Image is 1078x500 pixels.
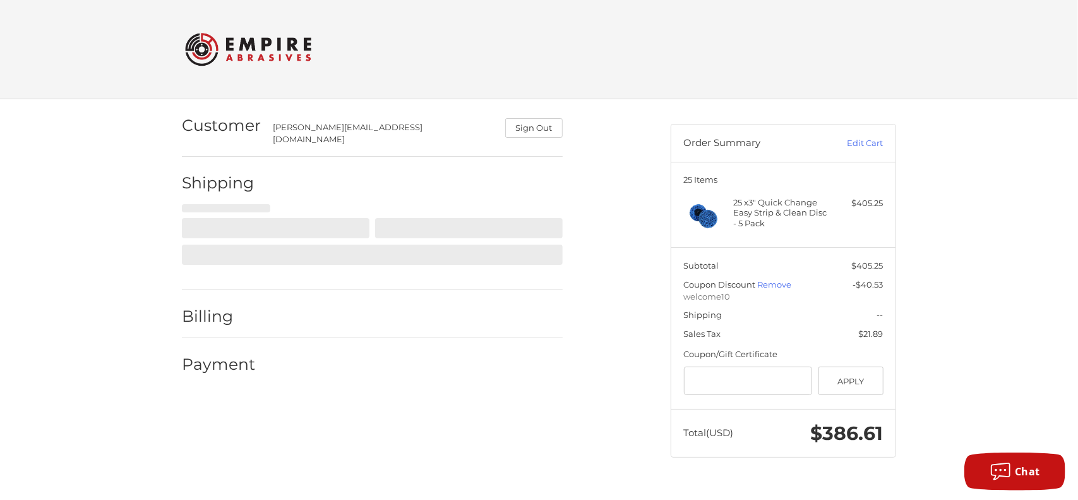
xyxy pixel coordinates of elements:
span: Total (USD) [684,427,734,439]
h2: Payment [182,355,256,374]
span: Sales Tax [684,329,721,339]
img: Empire Abrasives [185,25,311,74]
h2: Shipping [182,173,256,193]
span: Chat [1015,465,1040,479]
a: Edit Cart [820,137,883,150]
a: Remove [758,279,792,290]
input: Gift Certificate or Coupon Code [684,367,813,395]
span: $405.25 [852,260,883,271]
span: -- [877,310,883,320]
h4: 25 x 3" Quick Change Easy Strip & Clean Disc - 5 Pack [734,197,830,228]
h3: Order Summary [684,137,820,150]
h2: Customer [182,116,261,135]
button: Apply [818,367,883,395]
span: -$40.53 [853,279,883,290]
span: Shipping [684,310,722,320]
span: welcome10 [684,291,883,303]
span: Coupon Discount [684,279,758,290]
h2: Billing [182,307,256,326]
span: Subtotal [684,260,719,271]
span: $386.61 [811,422,883,445]
h3: 25 Items [684,174,883,185]
div: $405.25 [834,197,883,210]
span: $21.89 [859,329,883,339]
button: Sign Out [505,118,563,138]
div: [PERSON_NAME][EMAIL_ADDRESS][DOMAIN_NAME] [273,121,493,146]
button: Chat [964,453,1065,491]
div: Coupon/Gift Certificate [684,348,883,361]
